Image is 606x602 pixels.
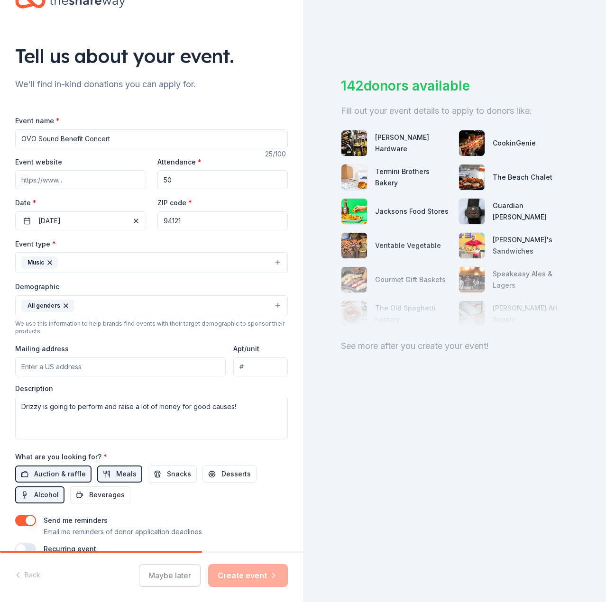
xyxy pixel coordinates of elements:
[15,239,56,249] label: Event type
[157,170,288,189] input: 20
[44,545,96,553] label: Recurring event
[341,199,367,224] img: photo for Jacksons Food Stores
[341,164,367,190] img: photo for Termini Brothers Bakery
[34,468,86,480] span: Auction & raffle
[15,384,53,393] label: Description
[70,486,130,503] button: Beverages
[89,489,125,501] span: Beverages
[202,465,257,483] button: Desserts
[15,116,60,126] label: Event name
[459,164,485,190] img: photo for The Beach Chalet
[375,206,449,217] div: Jacksons Food Stores
[157,157,202,167] label: Attendance
[167,468,191,480] span: Snacks
[97,465,142,483] button: Meals
[21,256,58,269] div: Music
[221,468,251,480] span: Desserts
[157,211,288,230] input: 12345 (U.S. only)
[44,516,108,524] label: Send me reminders
[15,320,288,335] div: We use this information to help brands find events with their target demographic to sponsor their...
[493,137,536,149] div: CookinGenie
[375,166,451,189] div: Termini Brothers Bakery
[493,200,569,223] div: Guardian [PERSON_NAME]
[148,465,197,483] button: Snacks
[265,148,288,160] div: 25 /100
[15,170,146,189] input: https://www...
[15,344,69,354] label: Mailing address
[15,357,226,376] input: Enter a US address
[21,300,74,312] div: All genders
[15,465,92,483] button: Auction & raffle
[233,357,288,376] input: #
[15,486,64,503] button: Alcohol
[15,43,288,69] div: Tell us about your event.
[341,103,568,119] div: Fill out your event details to apply to donors like:
[15,198,146,208] label: Date
[15,452,107,462] label: What are you looking for?
[15,157,62,167] label: Event website
[15,282,59,292] label: Demographic
[341,76,568,96] div: 142 donors available
[44,526,202,538] p: Email me reminders of donor application deadlines
[34,489,59,501] span: Alcohol
[233,344,259,354] label: Apt/unit
[15,295,288,316] button: All genders
[341,338,568,354] div: See more after you create your event!
[157,198,192,208] label: ZIP code
[493,172,552,183] div: The Beach Chalet
[116,468,137,480] span: Meals
[459,199,485,224] img: photo for Guardian Angel Device
[341,130,367,156] img: photo for Cole Hardware
[15,252,288,273] button: Music
[15,397,288,439] textarea: Drizzy is going to perform and raise a lot of money for good causes!
[15,129,288,148] input: Spring Fundraiser
[15,77,288,92] div: We'll find in-kind donations you can apply for.
[375,132,451,155] div: [PERSON_NAME] Hardware
[459,130,485,156] img: photo for CookinGenie
[15,211,146,230] button: [DATE]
